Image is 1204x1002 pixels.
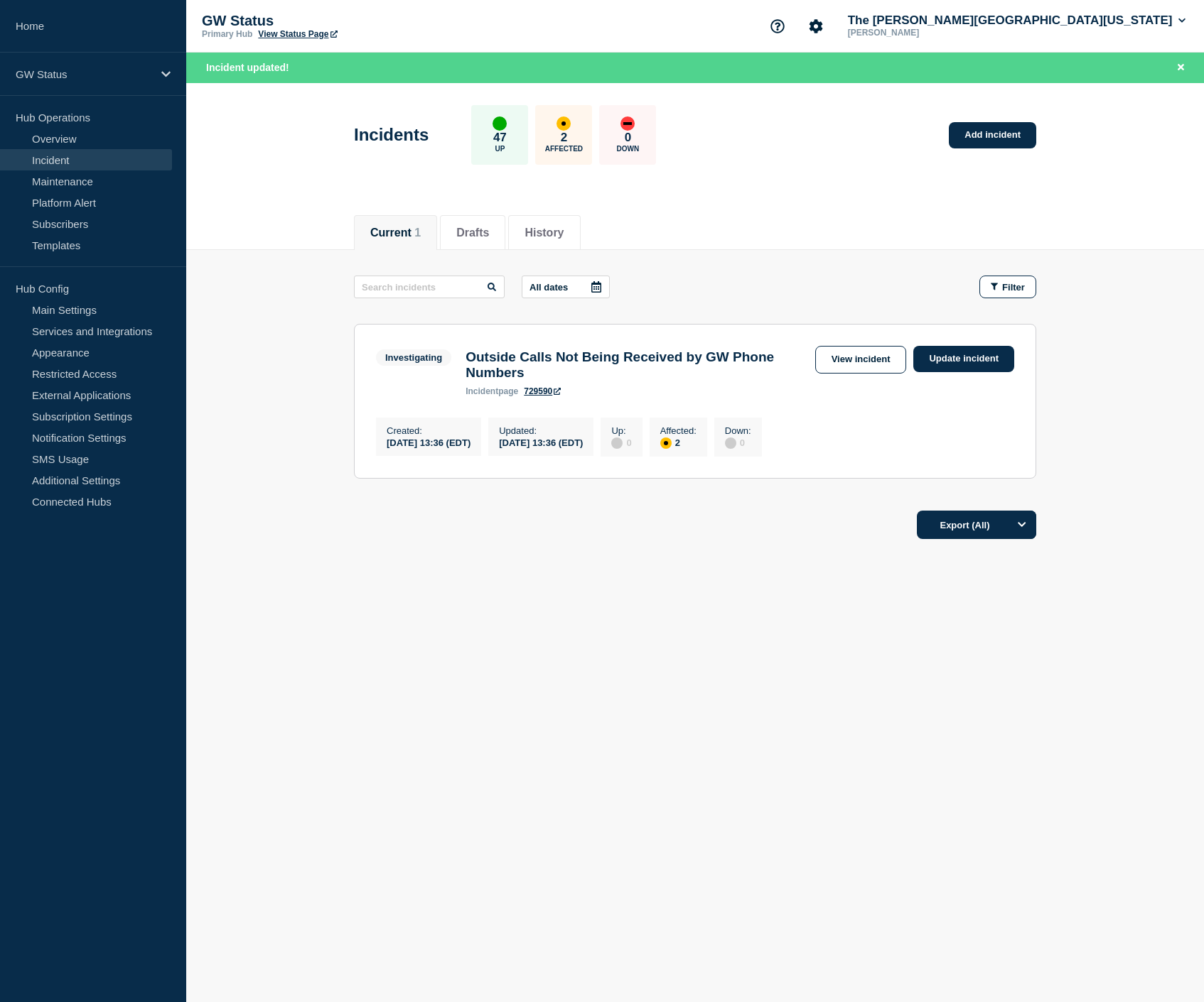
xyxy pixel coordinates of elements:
[625,131,631,145] p: 0
[815,346,907,374] a: View incident
[499,436,583,448] div: [DATE] 13:36 (EDT)
[414,227,421,239] span: 1
[660,425,697,436] p: Affected :
[845,28,993,38] p: [PERSON_NAME]
[557,116,571,131] div: affected
[522,276,610,298] button: All dates
[620,116,635,131] div: down
[370,227,421,239] button: Current 1
[763,11,792,41] button: Support
[525,227,564,239] button: History
[530,282,568,293] p: All dates
[495,145,505,153] p: Up
[466,349,807,381] h3: Outside Calls Not Being Received by GW Phone Numbers
[16,68,152,80] p: GW Status
[499,425,583,436] p: Updated :
[611,437,623,449] div: disabled
[979,276,1036,298] button: Filter
[376,349,451,366] span: Investigating
[1002,282,1025,293] span: Filter
[202,29,252,39] p: Primary Hub
[660,437,672,449] div: affected
[725,436,751,449] div: 0
[258,29,337,39] a: View Status Page
[660,436,697,449] div: 2
[1008,511,1036,539] button: Options
[456,227,489,239] button: Drafts
[845,13,1188,28] button: The [PERSON_NAME][GEOGRAPHIC_DATA][US_STATE]
[913,346,1014,372] a: Update incident
[524,386,561,396] a: 729590
[611,425,631,436] p: Up :
[387,436,471,448] div: [DATE] 13:36 (EDT)
[617,145,640,153] p: Down
[545,145,583,153] p: Affected
[725,437,736,449] div: disabled
[1172,60,1190,76] button: Close banner
[206,62,289,73] span: Incident updated!
[202,13,486,29] p: GW Status
[466,386,498,396] span: incident
[493,116,507,131] div: up
[725,425,751,436] p: Down :
[801,11,831,41] button: Account settings
[354,125,429,145] h1: Incidents
[466,386,518,396] p: page
[354,276,505,298] input: Search incidents
[611,436,631,449] div: 0
[387,425,471,436] p: Created :
[493,131,507,145] p: 47
[561,131,567,145] p: 2
[917,511,1036,539] button: Export (All)
[949,122,1036,148] a: Add incident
